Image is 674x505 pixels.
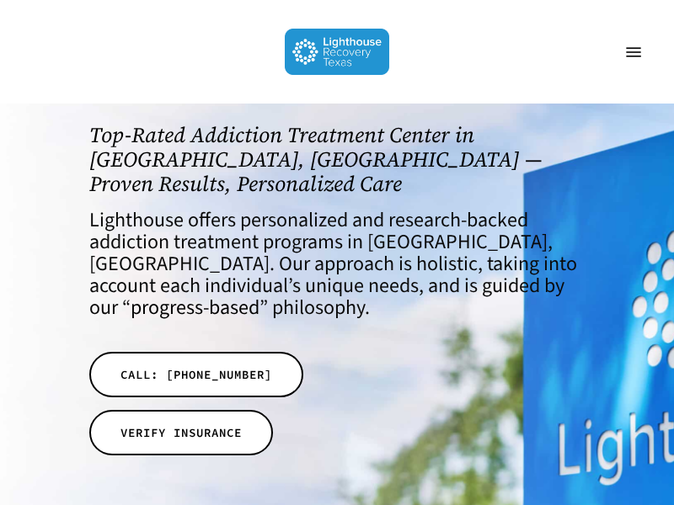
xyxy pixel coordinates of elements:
[285,29,390,75] img: Lighthouse Recovery Texas
[89,123,585,195] h1: Top-Rated Addiction Treatment Center in [GEOGRAPHIC_DATA], [GEOGRAPHIC_DATA] — Proven Results, Pe...
[120,424,242,441] span: VERIFY INSURANCE
[89,410,273,455] a: VERIFY INSURANCE
[89,210,585,319] h4: Lighthouse offers personalized and research-backed addiction treatment programs in [GEOGRAPHIC_DA...
[89,352,303,397] a: CALL: [PHONE_NUMBER]
[617,44,650,61] a: Navigation Menu
[120,366,272,383] span: CALL: [PHONE_NUMBER]
[131,293,259,322] a: progress-based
